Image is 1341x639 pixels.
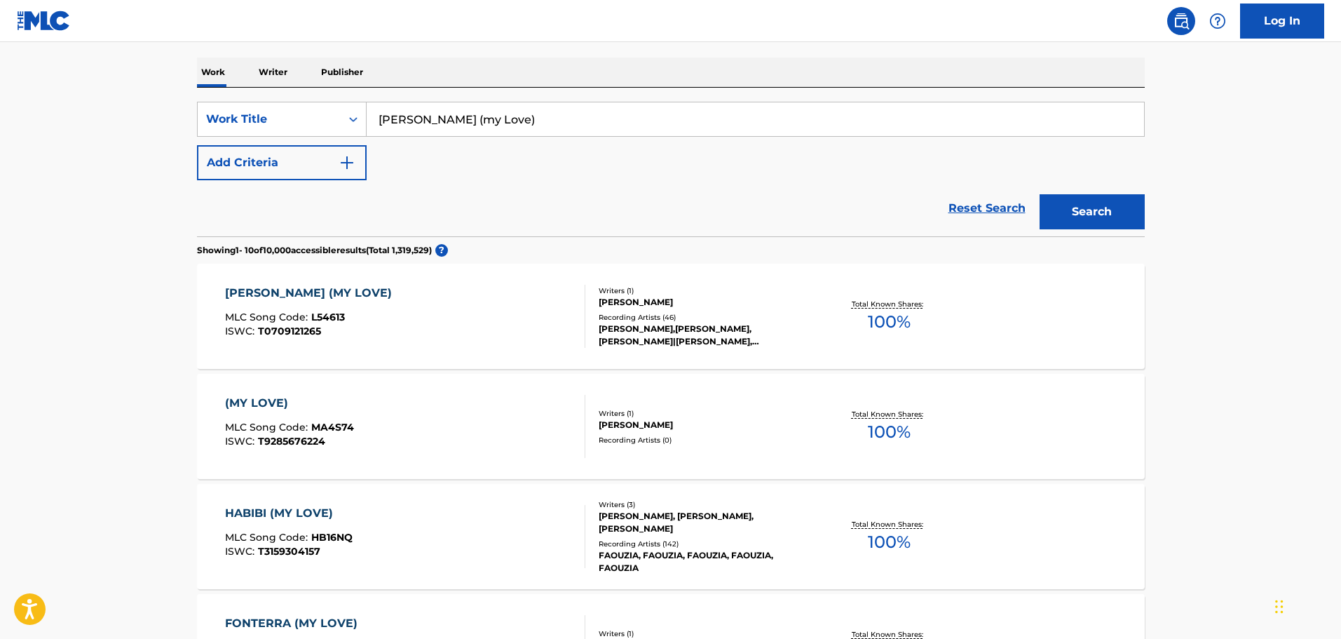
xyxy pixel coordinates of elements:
div: Work Title [206,111,332,128]
div: [PERSON_NAME] [599,296,810,309]
div: Writers ( 3 ) [599,499,810,510]
p: Total Known Shares: [852,519,927,530]
div: [PERSON_NAME],[PERSON_NAME], [PERSON_NAME]|[PERSON_NAME], [PERSON_NAME] & [PERSON_NAME], [PERSON_... [599,323,810,348]
a: HABIBI (MY LOVE)MLC Song Code:HB16NQISWC:T3159304157Writers (3)[PERSON_NAME], [PERSON_NAME], [PER... [197,484,1145,589]
div: Recording Artists ( 0 ) [599,435,810,445]
div: Writers ( 1 ) [599,408,810,419]
p: Writer [254,58,292,87]
a: (MY LOVE)MLC Song Code:MA4S74ISWC:T9285676224Writers (1)[PERSON_NAME]Recording Artists (0)Total K... [197,374,1145,479]
img: MLC Logo [17,11,71,31]
span: ISWC : [225,545,258,558]
span: ISWC : [225,325,258,337]
span: T9285676224 [258,435,325,448]
span: T0709121265 [258,325,321,337]
button: Search [1040,194,1145,229]
span: ISWC : [225,435,258,448]
img: 9d2ae6d4665cec9f34b9.svg [339,154,355,171]
span: MLC Song Code : [225,311,311,323]
p: Total Known Shares: [852,409,927,419]
div: [PERSON_NAME], [PERSON_NAME], [PERSON_NAME] [599,510,810,535]
form: Search Form [197,102,1145,236]
span: 100 % [868,419,911,445]
div: [PERSON_NAME] (MY LOVE) [225,285,399,302]
p: Showing 1 - 10 of 10,000 accessible results (Total 1,319,529 ) [197,244,432,257]
p: Publisher [317,58,367,87]
p: Work [197,58,229,87]
iframe: Chat Widget [1271,572,1341,639]
div: FONTERRA (MY LOVE) [225,615,365,632]
span: L54613 [311,311,345,323]
a: Public Search [1167,7,1195,35]
span: ? [435,244,448,257]
a: Log In [1240,4,1324,39]
div: FAOUZIA, FAOUZIA, FAOUZIA, FAOUZIA, FAOUZIA [599,549,810,574]
div: Writers ( 1 ) [599,285,810,296]
div: (MY LOVE) [225,395,354,412]
div: [PERSON_NAME] [599,419,810,431]
span: HB16NQ [311,531,353,544]
span: 100 % [868,309,911,335]
div: Recording Artists ( 142 ) [599,539,810,549]
img: search [1173,13,1190,29]
div: HABIBI (MY LOVE) [225,505,353,522]
div: Help [1204,7,1232,35]
a: Reset Search [941,193,1033,224]
span: T3159304157 [258,545,320,558]
img: help [1209,13,1226,29]
span: MA4S74 [311,421,354,433]
p: Total Known Shares: [852,299,927,309]
div: Writers ( 1 ) [599,628,810,639]
div: Drag [1275,586,1284,628]
button: Add Criteria [197,145,367,180]
a: [PERSON_NAME] (MY LOVE)MLC Song Code:L54613ISWC:T0709121265Writers (1)[PERSON_NAME]Recording Arti... [197,264,1145,369]
span: 100 % [868,530,911,555]
span: MLC Song Code : [225,421,311,433]
div: Recording Artists ( 46 ) [599,312,810,323]
span: MLC Song Code : [225,531,311,544]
